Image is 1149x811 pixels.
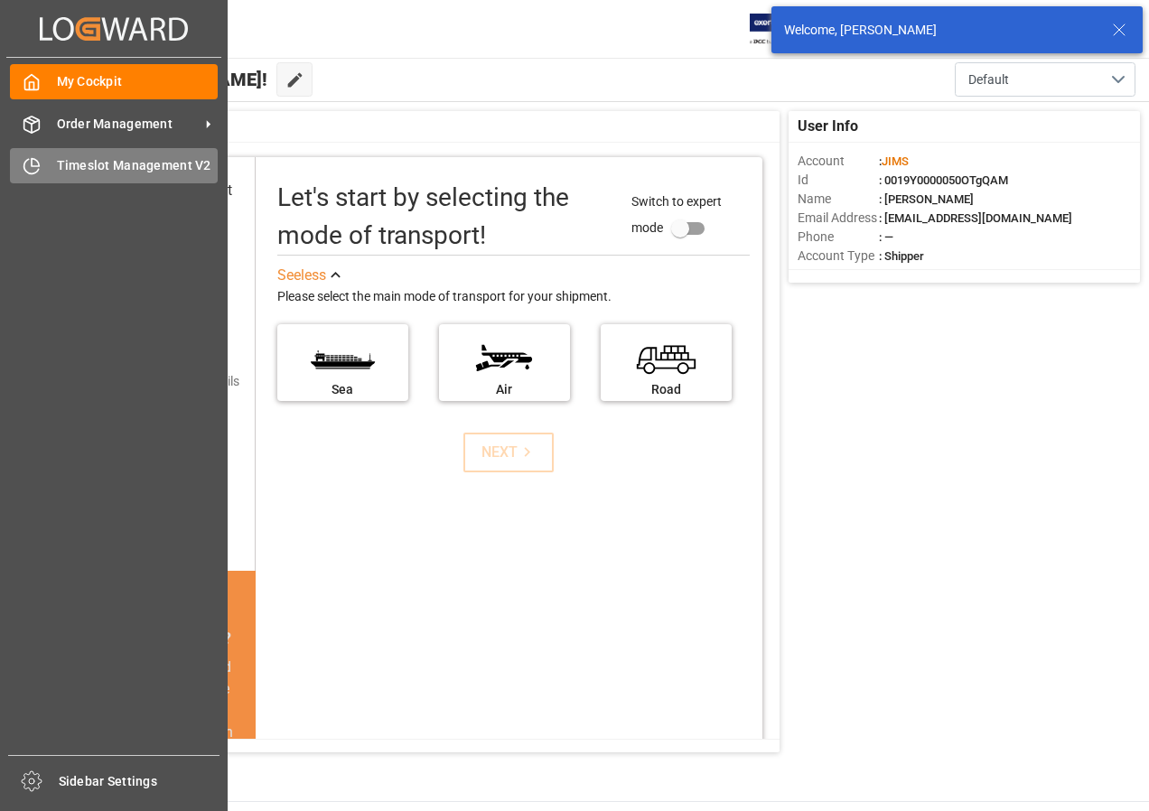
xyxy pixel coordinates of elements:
a: My Cockpit [10,64,218,99]
div: Add shipping details [126,372,239,391]
a: Timeslot Management V2 [10,148,218,183]
div: Welcome, [PERSON_NAME] [784,21,1095,40]
button: open menu [955,62,1135,97]
span: : [879,154,909,168]
div: Please select the main mode of transport for your shipment. [277,286,750,308]
span: Account Type [798,247,879,266]
span: Order Management [57,115,200,134]
img: Exertis%20JAM%20-%20Email%20Logo.jpg_1722504956.jpg [750,14,812,45]
span: : Shipper [879,249,924,263]
span: Account [798,152,879,171]
button: NEXT [463,433,554,472]
span: Id [798,171,879,190]
span: Name [798,190,879,209]
span: Phone [798,228,879,247]
span: Email Address [798,209,879,228]
div: NEXT [481,442,537,463]
span: : 0019Y0000050OTgQAM [879,173,1008,187]
span: Sidebar Settings [59,772,220,791]
div: Sea [286,380,399,399]
span: My Cockpit [57,72,219,91]
span: Default [968,70,1009,89]
span: JIMS [882,154,909,168]
span: Timeslot Management V2 [57,156,219,175]
div: See less [277,265,326,286]
span: User Info [798,116,858,137]
div: Air [448,380,561,399]
span: : [EMAIL_ADDRESS][DOMAIN_NAME] [879,211,1072,225]
span: : [PERSON_NAME] [879,192,974,206]
span: : — [879,230,893,244]
div: Road [610,380,723,399]
span: Switch to expert mode [631,194,722,235]
div: Let's start by selecting the mode of transport! [277,179,614,255]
